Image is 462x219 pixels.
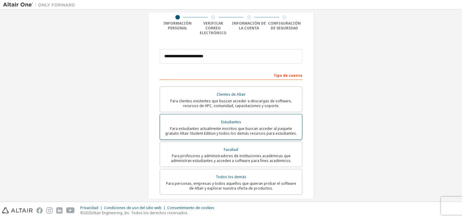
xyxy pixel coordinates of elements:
[80,205,98,210] font: Privacidad
[166,181,296,191] font: Para personas, empresas y todos aquellos que quieran probar el software de Altair y explorar nues...
[84,210,92,215] font: 2025
[36,207,43,214] img: facebook.svg
[221,119,241,124] font: Estudiantes
[80,210,84,215] font: ©
[165,126,297,136] font: Para estudiantes actualmente inscritos que buscan acceder al paquete gratuito Altair Student Edit...
[217,92,246,97] font: Clientes de Altair
[224,147,238,152] font: Facultad
[268,21,301,31] font: Configuración de seguridad
[274,73,302,78] font: Tipo de cuenta
[46,207,53,214] img: instagram.svg
[232,21,266,31] font: Información de la cuenta
[167,205,214,210] font: Consentimiento de cookies
[171,153,291,163] font: Para profesores y administradores de instituciones académicas que administran estudiantes y acced...
[2,207,33,214] img: altair_logo.svg
[170,98,292,108] font: Para clientes existentes que buscan acceder a descargas de software, recursos de HPC, comunidad, ...
[200,21,226,35] font: Verificar correo electrónico
[104,205,162,210] font: Condiciones de uso del sitio web
[66,207,75,214] img: youtube.svg
[163,21,192,31] font: Información personal
[216,174,246,179] font: Todos los demás
[3,2,78,8] img: Altair Uno
[92,210,188,215] font: Altair Engineering, Inc. Todos los derechos reservados.
[56,207,63,214] img: linkedin.svg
